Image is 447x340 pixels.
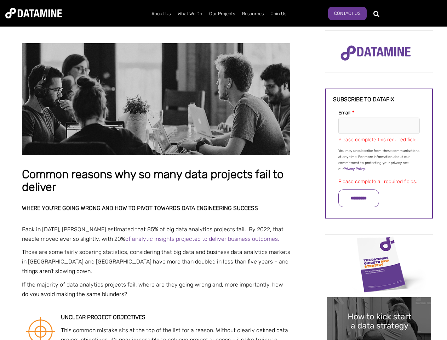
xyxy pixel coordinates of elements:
[22,247,290,276] p: Those are some fairly sobering statistics, considering that big data and business data analytics ...
[338,178,417,185] label: Please complete all required fields.
[174,5,206,23] a: What We Do
[206,5,239,23] a: Our Projects
[22,168,290,193] h1: Common reasons why so many data projects fail to deliver
[327,235,431,294] img: Data Strategy Cover thumbnail
[61,314,145,321] strong: Unclear project objectives
[338,148,420,172] p: You may unsubscribe from these communications at any time. For more information about our commitm...
[267,5,290,23] a: Join Us
[239,5,267,23] a: Resources
[22,205,290,211] h2: Where you’re going wrong and how to pivot towards data engineering success
[338,137,418,143] label: Please complete this required field.
[125,236,279,242] a: of analytic insights projected to deliver business outcomes.
[5,8,62,18] img: Datamine
[22,280,290,299] p: If the majority of data analytics projects fail, where are they going wrong and, more importantly...
[344,167,365,171] a: Privacy Policy
[22,225,290,244] p: Back in [DATE], [PERSON_NAME] estimated that 85% of big data analytics projects fail. By 2022, th...
[333,96,425,103] h3: Subscribe to datafix
[336,41,416,66] img: Datamine Logo No Strapline - Purple
[148,5,174,23] a: About Us
[338,110,350,116] span: Email
[328,7,367,20] a: Contact Us
[22,43,290,155] img: Common reasons why so many data projects fail to deliver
